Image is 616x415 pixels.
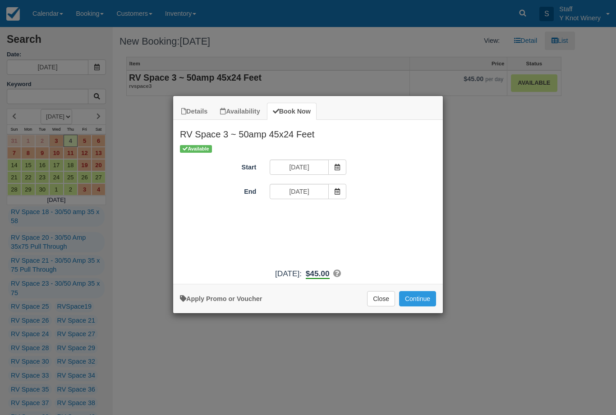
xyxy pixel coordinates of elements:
a: Apply Voucher [180,295,262,302]
label: Start [173,160,263,172]
a: Details [175,103,213,120]
div: Item Modal [173,120,443,279]
a: Book Now [267,103,317,120]
a: Availability [214,103,266,120]
span: [DATE] [275,269,299,278]
h2: RV Space 3 ~ 50amp 45x24 Feet [173,120,443,143]
span: Available [180,145,212,153]
label: End [173,184,263,196]
div: : [173,268,443,279]
button: Add to Booking [399,291,436,306]
b: $45.00 [306,269,330,279]
button: Close [367,291,395,306]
